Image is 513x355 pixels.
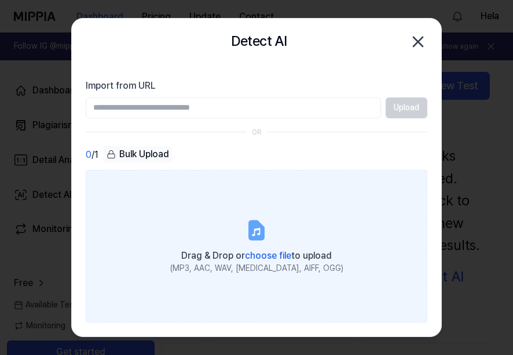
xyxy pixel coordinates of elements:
span: 0 [86,148,91,162]
label: Import from URL [86,79,427,93]
div: Bulk Upload [103,146,173,162]
div: / 1 [86,146,98,163]
h2: Detect AI [231,30,287,52]
span: choose file [245,250,291,261]
div: (MP3, AAC, WAV, [MEDICAL_DATA], AIFF, OGG) [170,263,343,274]
div: OR [252,128,262,137]
span: Drag & Drop or to upload [181,250,332,261]
button: Bulk Upload [103,146,173,163]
